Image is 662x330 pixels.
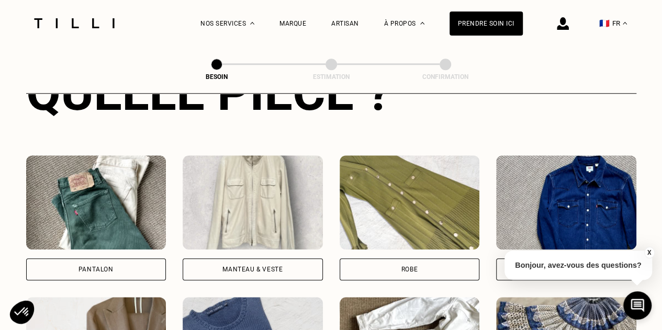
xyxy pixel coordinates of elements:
a: Artisan [331,20,359,27]
img: Tilli retouche votre Manteau & Veste [183,155,323,249]
div: Confirmation [393,73,498,81]
button: X [644,247,654,258]
div: Besoin [164,73,269,81]
img: Logo du service de couturière Tilli [30,18,118,28]
img: menu déroulant [623,22,627,25]
div: Pantalon [78,266,114,272]
img: Tilli retouche votre Pantalon [26,155,166,249]
img: Menu déroulant à propos [420,22,424,25]
img: Tilli retouche votre Robe [340,155,480,249]
p: Bonjour, avez-vous des questions? [504,251,652,280]
a: Marque [279,20,306,27]
div: Estimation [279,73,384,81]
span: 🇫🇷 [599,18,610,28]
img: Menu déroulant [250,22,254,25]
a: Prendre soin ici [450,12,523,36]
div: Robe [401,266,418,272]
div: Manteau & Veste [222,266,283,272]
img: icône connexion [557,17,569,30]
img: Tilli retouche votre Haut [496,155,636,249]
